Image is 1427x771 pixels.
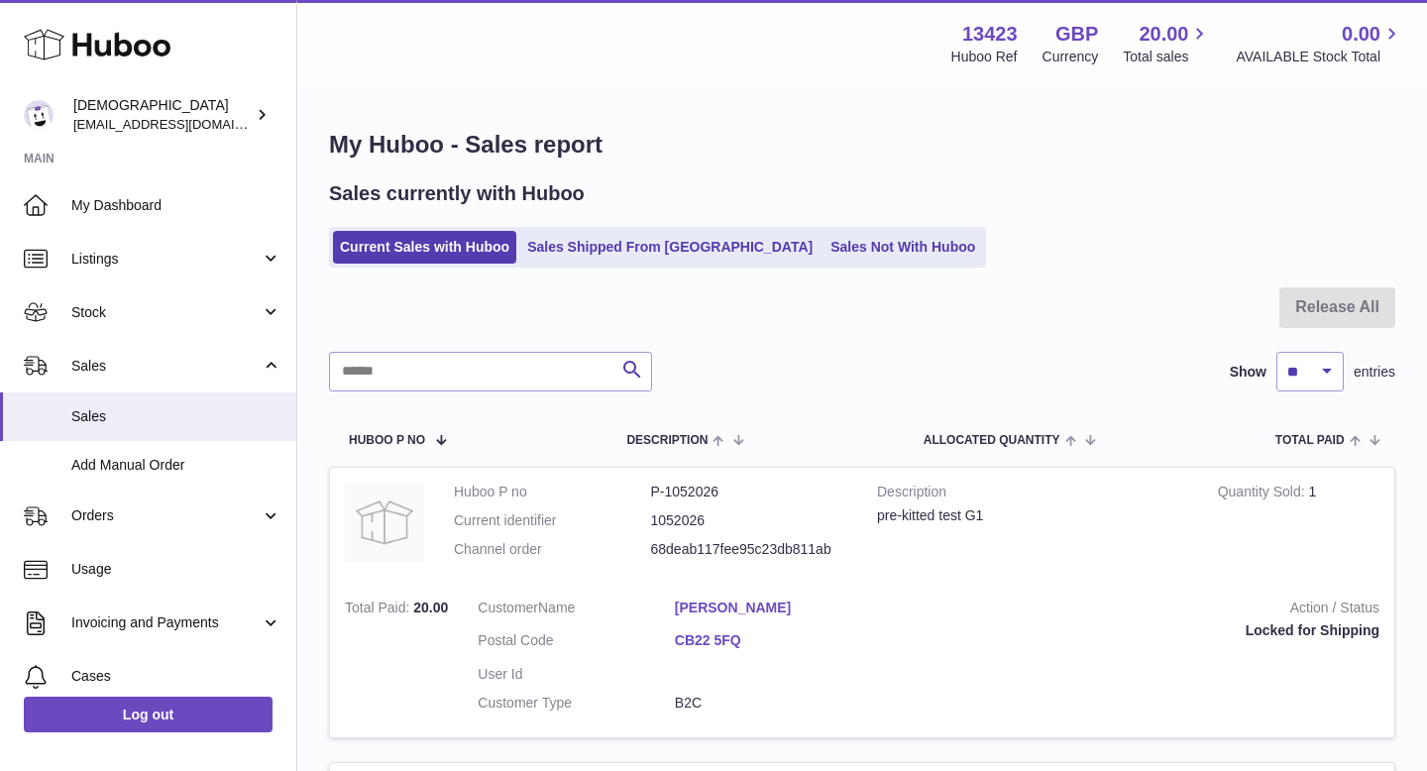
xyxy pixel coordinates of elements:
dd: B2C [675,694,872,713]
td: 1 [1203,468,1394,584]
h1: My Huboo - Sales report [329,129,1395,161]
span: Listings [71,250,261,269]
dd: 1052026 [651,511,848,530]
a: 20.00 Total sales [1123,21,1211,66]
span: ALLOCATED Quantity [924,434,1060,447]
span: Cases [71,667,281,686]
span: 20.00 [1139,21,1188,48]
a: Current Sales with Huboo [333,231,516,264]
dt: Current identifier [454,511,651,530]
strong: Quantity Sold [1218,484,1309,504]
a: Sales Shipped From [GEOGRAPHIC_DATA] [520,231,820,264]
span: Invoicing and Payments [71,613,261,632]
dt: Customer Type [478,694,675,713]
span: entries [1354,363,1395,382]
dt: User Id [478,665,675,684]
span: Description [626,434,708,447]
dd: P-1052026 [651,483,848,501]
span: Usage [71,560,281,579]
span: Stock [71,303,261,322]
div: Locked for Shipping [901,621,1379,640]
span: Sales [71,357,261,376]
dt: Huboo P no [454,483,651,501]
dd: 68deab117fee95c23db811ab [651,540,848,559]
span: [EMAIL_ADDRESS][DOMAIN_NAME] [73,116,291,132]
div: [DEMOGRAPHIC_DATA] [73,96,252,134]
a: [PERSON_NAME] [675,599,872,617]
a: 0.00 AVAILABLE Stock Total [1236,21,1403,66]
span: 20.00 [413,600,448,615]
a: CB22 5FQ [675,631,872,650]
span: 0.00 [1342,21,1380,48]
div: Currency [1043,48,1099,66]
span: Orders [71,506,261,525]
img: olgazyuz@outlook.com [24,100,54,130]
span: Customer [478,600,538,615]
strong: Description [877,483,1188,506]
strong: Action / Status [901,599,1379,622]
dt: Postal Code [478,631,675,655]
div: Huboo Ref [951,48,1018,66]
label: Show [1230,363,1266,382]
a: Log out [24,697,273,732]
div: pre-kitted test G1 [877,506,1188,525]
span: Total sales [1123,48,1211,66]
a: Sales Not With Huboo [823,231,982,264]
span: Huboo P no [349,434,425,447]
span: AVAILABLE Stock Total [1236,48,1403,66]
dt: Channel order [454,540,651,559]
span: My Dashboard [71,196,281,215]
strong: 13423 [962,21,1018,48]
span: Sales [71,407,281,426]
strong: Total Paid [345,600,413,620]
dt: Name [478,599,675,622]
h2: Sales currently with Huboo [329,180,585,207]
img: no-photo.jpg [345,483,424,562]
strong: GBP [1055,21,1098,48]
span: Total paid [1275,434,1345,447]
span: Add Manual Order [71,456,281,475]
